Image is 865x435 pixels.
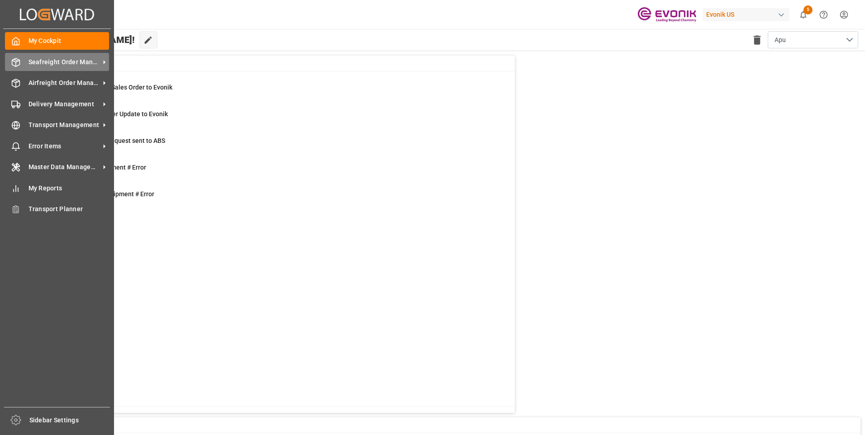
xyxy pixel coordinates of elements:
button: Evonik US [703,6,793,23]
div: Evonik US [703,8,789,21]
a: 0TU : Pre-Leg Shipment # ErrorTransport Unit [47,189,504,208]
span: Transport Management [29,120,100,130]
button: Help Center [813,5,834,25]
span: Hello [PERSON_NAME]! [38,31,135,48]
span: My Reports [29,184,109,193]
a: Transport Planner [5,200,109,218]
a: 0Pending Bkg Request sent to ABSShipment [47,136,504,155]
span: 5 [803,5,813,14]
span: Sidebar Settings [29,416,110,425]
a: 0Error Sales Order Update to EvonikShipment [47,109,504,128]
span: Delivery Management [29,99,100,109]
a: 0Main-Leg Shipment # ErrorShipment [47,163,504,182]
span: Error on Initial Sales Order to Evonik [69,84,172,91]
span: Master Data Management [29,162,100,172]
button: show 5 new notifications [793,5,813,25]
img: Evonik-brand-mark-Deep-Purple-RGB.jpeg_1700498283.jpeg [637,7,696,23]
span: Airfreight Order Management [29,78,100,88]
span: Transport Planner [29,204,109,214]
span: My Cockpit [29,36,109,46]
span: Error Items [29,142,100,151]
span: Seafreight Order Management [29,57,100,67]
span: Pending Bkg Request sent to ABS [69,137,165,144]
button: open menu [768,31,858,48]
a: 1Error on Initial Sales Order to EvonikShipment [47,83,504,102]
a: My Cockpit [5,32,109,50]
a: My Reports [5,179,109,197]
span: Apu [775,35,786,45]
span: Error Sales Order Update to Evonik [69,110,168,118]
